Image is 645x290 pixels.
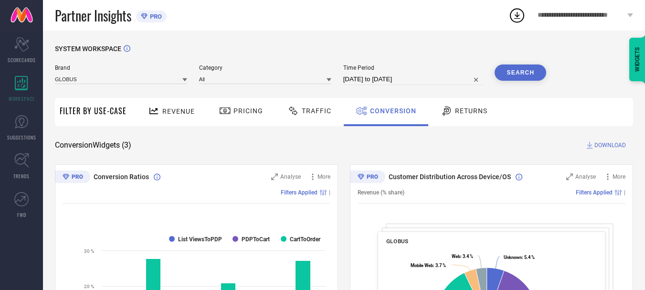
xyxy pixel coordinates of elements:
span: Customer Distribution Across Device/OS [389,173,511,181]
text: 30 % [84,248,94,254]
span: Filters Applied [281,189,317,196]
span: Revenue (% share) [358,189,404,196]
span: Partner Insights [55,6,131,25]
span: Time Period [343,64,483,71]
span: More [317,173,330,180]
text: 20 % [84,284,94,289]
text: PDPToCart [242,236,270,243]
span: Pricing [233,107,263,115]
div: Premium [350,171,385,185]
tspan: Mobile Web [411,263,433,268]
span: Conversion Widgets ( 3 ) [55,140,131,150]
span: Filters Applied [576,189,613,196]
svg: Zoom [271,173,278,180]
div: Open download list [508,7,526,24]
div: Premium [55,171,90,185]
span: SYSTEM WORKSPACE [55,45,121,53]
input: Select time period [343,74,483,85]
span: Analyse [575,173,596,180]
span: TRENDS [13,172,30,180]
span: SUGGESTIONS [7,134,36,141]
span: More [613,173,625,180]
span: FWD [17,211,26,218]
span: | [624,189,625,196]
span: WORKSPACE [9,95,35,102]
span: Conversion [370,107,416,115]
span: Revenue [162,107,195,115]
text: List ViewsToPDP [178,236,222,243]
span: Brand [55,64,187,71]
text: CartToOrder [290,236,321,243]
text: : 5.4 % [504,255,535,260]
span: Traffic [302,107,331,115]
tspan: Web [452,254,460,259]
text: : 3.7 % [411,263,446,268]
span: Returns [455,107,487,115]
span: Analyse [280,173,301,180]
svg: Zoom [566,173,573,180]
span: | [329,189,330,196]
text: : 3.4 % [452,254,473,259]
span: DOWNLOAD [594,140,626,150]
span: Filter By Use-Case [60,105,127,117]
span: GLOBUS [386,238,408,245]
span: Category [199,64,331,71]
tspan: Unknown [504,255,522,260]
span: PRO [148,13,162,20]
span: Conversion Ratios [94,173,149,181]
button: Search [495,64,546,81]
span: SCORECARDS [8,56,36,64]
